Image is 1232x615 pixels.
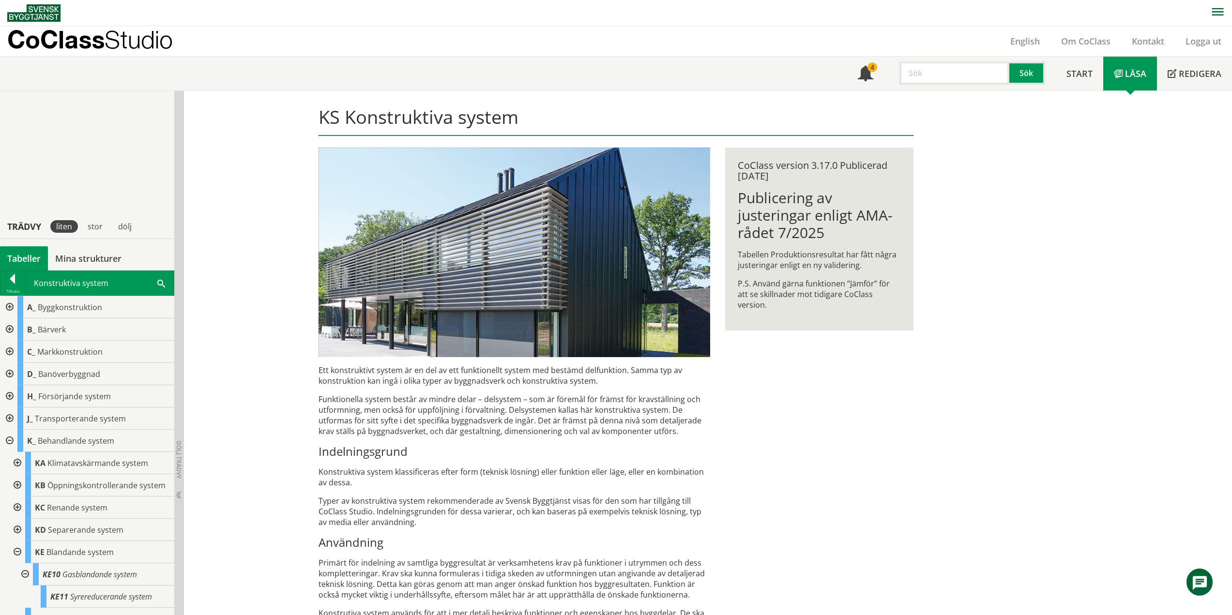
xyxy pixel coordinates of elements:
p: CoClass [7,34,173,45]
span: K_ [27,435,36,446]
p: Typer av konstruktiva system rekommenderade av Svensk Byggtjänst visas för den som har tillgång t... [319,495,710,527]
span: Syrereducerande system [70,591,152,602]
p: Tabellen Produktionsresultat har fått några justeringar enligt en ny validering. [738,249,901,270]
span: Renande system [47,502,107,513]
span: C_ [27,346,35,357]
a: Om CoClass [1050,35,1121,47]
p: Ett konstruktivt system är en del av ett funktionellt system med bestämd delfunktion. Samma typ a... [319,365,710,386]
span: KB [35,480,46,491]
input: Sök [899,61,1009,85]
a: Kontakt [1121,35,1175,47]
span: Byggkonstruktion [38,302,102,313]
span: Försörjande system [38,391,111,402]
span: Dölj trädvy [175,441,183,479]
h1: Publicering av justeringar enligt AMA-rådet 7/2025 [738,189,901,241]
a: Mina strukturer [48,246,129,270]
div: Tillbaka [0,287,25,295]
span: B_ [27,324,36,335]
h1: KS Konstruktiva system [319,106,913,136]
a: Läsa [1103,57,1157,90]
img: Svensk Byggtjänst [7,4,61,22]
a: CoClassStudio [7,26,194,56]
div: 4 [867,62,877,72]
span: Markkonstruktion [37,346,103,357]
span: Sök i tabellen [157,278,165,288]
span: H_ [27,391,36,402]
span: Start [1066,68,1093,79]
span: Behandlande system [38,435,114,446]
span: Öppningskontrollerande system [47,480,166,491]
span: Transporterande system [35,413,126,424]
span: Notifikationer [858,67,873,82]
span: Bärverk [38,324,66,335]
span: Gasblandande system [62,569,137,580]
span: Separerande system [48,525,123,535]
p: Konstruktiva system klassificeras efter form (teknisk lösning) eller funktion eller läge, eller e... [319,466,710,488]
div: liten [50,220,78,233]
a: 4 [847,57,884,90]
span: Studio [105,25,173,54]
div: CoClass version 3.17.0 Publicerad [DATE] [738,160,901,181]
span: KE10 [43,569,61,580]
a: Logga ut [1175,35,1232,47]
h3: Indelningsgrund [319,444,710,459]
a: Start [1056,57,1103,90]
span: Redigera [1179,68,1221,79]
div: Trädvy [2,221,46,232]
span: A_ [27,302,36,313]
span: KE [35,547,45,557]
button: Sök [1009,61,1045,85]
a: English [1000,35,1050,47]
p: P.S. Använd gärna funktionen ”Jämför” för att se skillnader mot tidigare CoClass version. [738,278,901,310]
span: Banöverbyggnad [38,369,100,379]
span: KE11 [50,591,68,602]
span: Blandande system [46,547,114,557]
p: Funktionella system består av mindre delar – delsystem – som är föremål för främst för krav­ställ... [319,394,710,436]
div: Konstruktiva system [25,271,174,295]
span: J_ [27,413,33,424]
a: Redigera [1157,57,1232,90]
img: structural-solar-shading.jpg [319,148,710,357]
span: Läsa [1125,68,1146,79]
span: D_ [27,369,36,379]
span: Klimatavskärmande system [47,458,148,468]
div: dölj [112,220,137,233]
h3: Användning [319,535,710,550]
span: KD [35,525,46,535]
span: KA [35,458,46,468]
span: KC [35,502,45,513]
div: stor [82,220,108,233]
p: Primärt för indelning av samtliga byggresultat är verksamhetens krav på funktioner i ut­rym­men o... [319,557,710,600]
